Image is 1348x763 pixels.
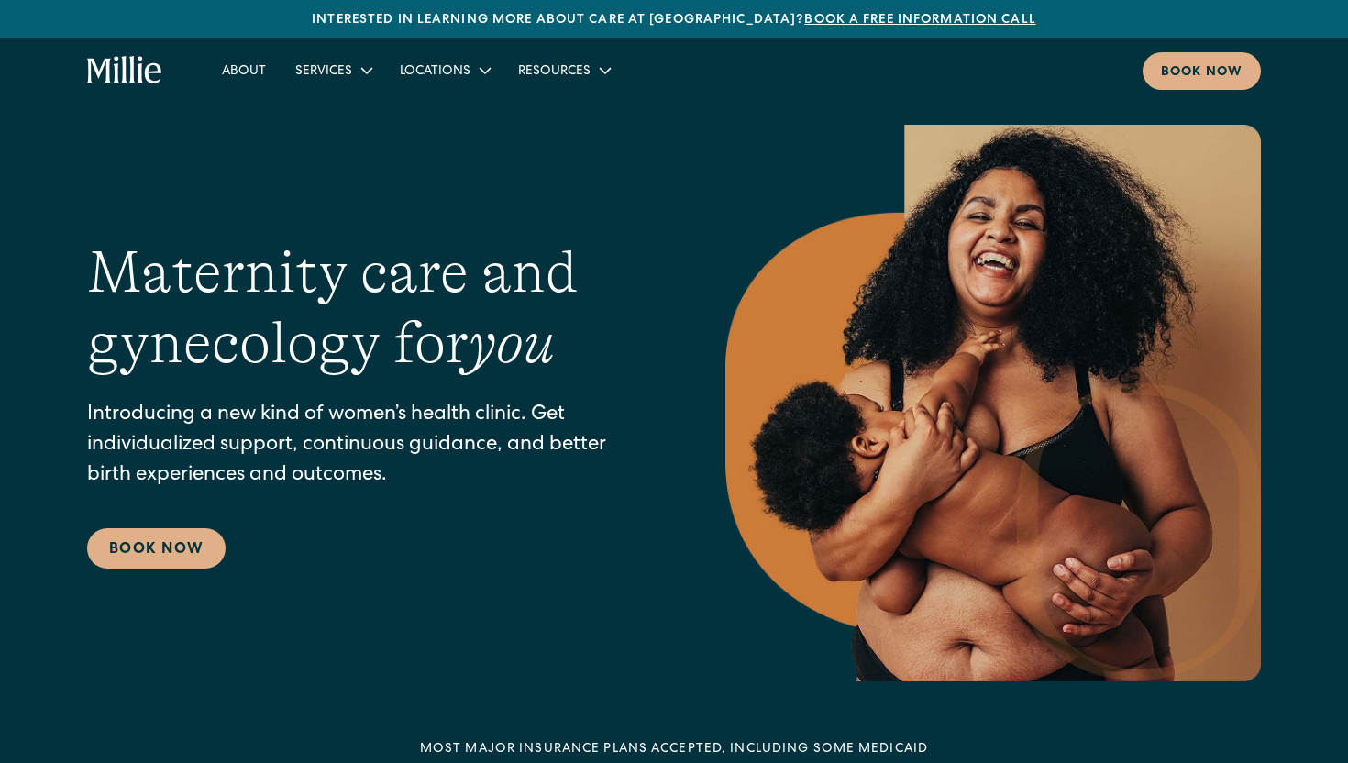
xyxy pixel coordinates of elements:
div: Resources [503,55,624,85]
em: you [469,310,555,376]
div: Services [281,55,385,85]
div: Resources [518,62,591,82]
div: Locations [385,55,503,85]
div: Locations [400,62,470,82]
a: Book now [1143,52,1261,90]
div: Book now [1161,63,1243,83]
div: MOST MAJOR INSURANCE PLANS ACCEPTED, INCLUDING some MEDICAID [420,740,928,759]
div: Services [295,62,352,82]
a: About [207,55,281,85]
a: home [87,56,163,85]
a: Book Now [87,528,226,569]
h1: Maternity care and gynecology for [87,238,652,379]
a: Book a free information call [804,14,1035,27]
img: Smiling mother with her baby in arms, celebrating body positivity and the nurturing bond of postp... [725,125,1261,681]
p: Introducing a new kind of women’s health clinic. Get individualized support, continuous guidance,... [87,401,652,492]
